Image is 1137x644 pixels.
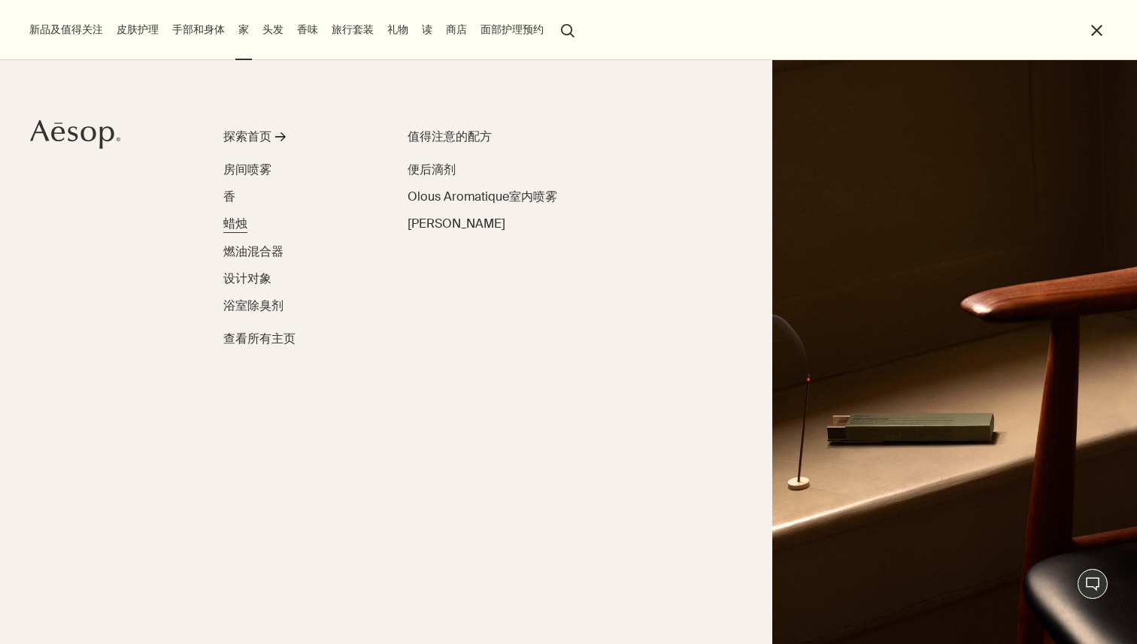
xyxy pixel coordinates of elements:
svg: Aesop [30,119,120,150]
a: 头发 [259,20,287,40]
span: 查看所有主页 [223,330,296,348]
font: 查看所有主页 [223,331,296,346]
a: 便后滴剂 [408,161,456,179]
a: 香味 [294,20,321,40]
font: 读 [422,23,432,36]
a: 读 [419,20,435,40]
a: 旅行套装 [329,20,377,40]
a: 礼物 [384,20,411,40]
font: Olous Aromatique室内喷雾 [408,189,557,204]
img: 灯光温暖的房间里有灯和中世纪风格的家具。 [772,60,1137,644]
font: 实时协助 [1079,571,1106,598]
a: 燃油混合器 [223,243,283,261]
font: 面部护理预约 [481,23,544,36]
font: 设计对象 [223,271,271,286]
font: 浴室除臭剂 [223,298,283,313]
font: 香 [223,189,235,204]
a: 蜡烛 [223,215,247,233]
button: 新品及值得关注 [26,20,106,40]
button: 打开搜索 [554,15,581,44]
a: 皮肤护理 [114,20,162,40]
a: 房间喷雾 [223,161,271,179]
font: 便后滴剂 [408,162,456,177]
a: 探索首页 [223,128,373,152]
a: 手部和身体 [169,20,228,40]
font: 头发 [262,23,283,36]
font: 蜡烛 [223,216,247,231]
a: 查看所有主页 [223,324,296,348]
a: Olous Aromatique室内喷雾 [408,188,557,206]
font: 手部和身体 [172,23,225,36]
button: 实时协助 [1078,569,1108,599]
a: 家 [235,20,252,40]
a: 浴室除臭剂 [223,297,283,315]
font: 探索首页 [223,128,271,144]
a: 面部护理预约 [478,20,547,40]
font: 香味 [297,23,318,36]
font: 礼物 [387,23,408,36]
a: Aesop [26,116,124,157]
font: 家 [238,23,249,36]
a: 设计对象 [223,270,271,288]
font: 房间喷雾 [223,162,271,177]
font: 值得注意的配方 [408,128,492,144]
font: 燃油混合器 [223,243,283,259]
button: Close the Menu [1088,22,1105,39]
a: [PERSON_NAME] [408,215,505,233]
button: 商店 [443,20,470,40]
span: 紫芳香香 [408,216,505,231]
font: 皮肤护理 [117,23,159,36]
a: 香 [223,188,235,206]
font: 旅行套装 [332,23,374,36]
font: [PERSON_NAME] [408,216,505,231]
